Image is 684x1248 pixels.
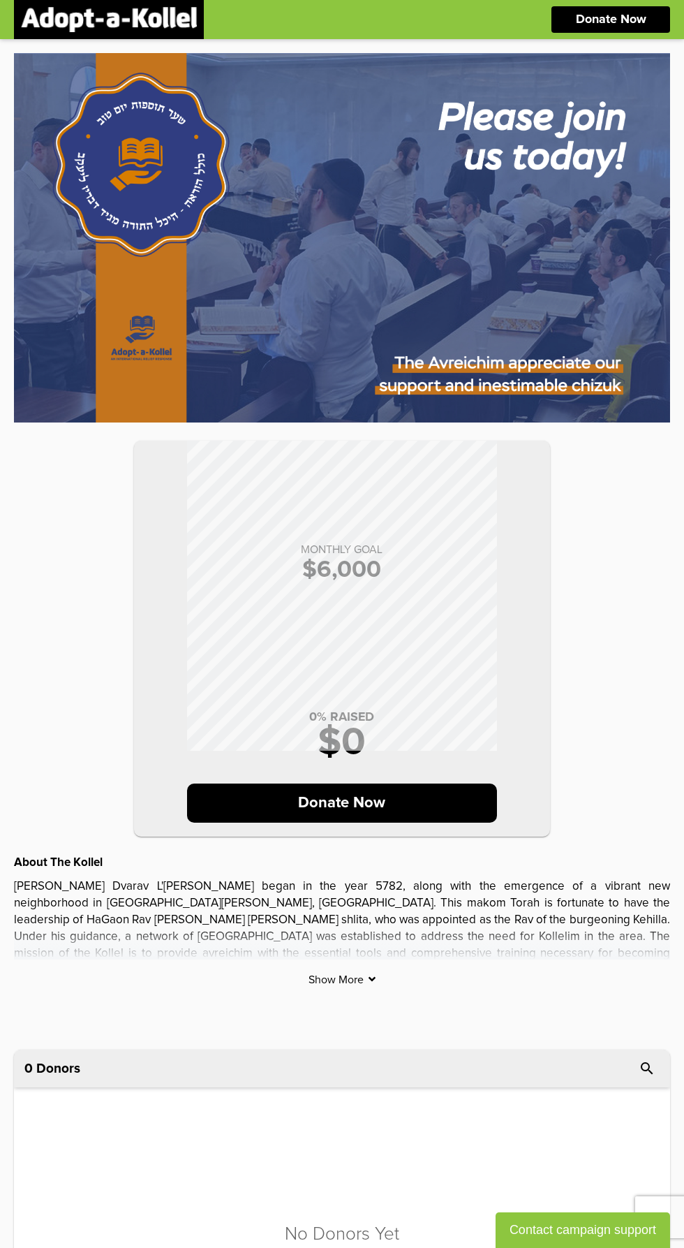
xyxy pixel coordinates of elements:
[148,544,535,555] p: MONTHLY GOAL
[187,784,497,823] p: Donate Now
[496,1212,670,1248] button: Contact campaign support
[576,13,646,26] p: Donate Now
[148,558,535,582] p: $
[14,857,103,869] strong: About The Kollel
[21,7,197,32] img: logonobg.png
[14,879,670,1013] p: [PERSON_NAME] Dvarav L'[PERSON_NAME] began in the year 5782, along with the emergence of a vibran...
[285,1225,399,1243] p: No Donors Yet
[36,1062,80,1076] p: Donors
[14,974,670,985] p: Show More
[24,1062,33,1076] span: 0
[639,1060,655,1077] i: search
[14,53,670,423] img: dNAusSJyMf.aPcVvrWX0D.jpg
